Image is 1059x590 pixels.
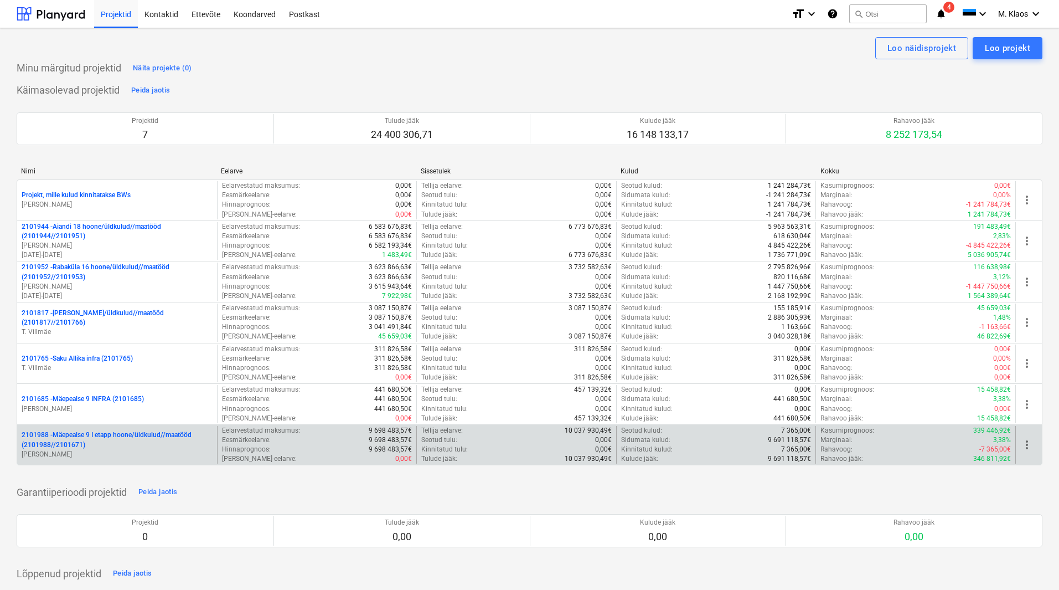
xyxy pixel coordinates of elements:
i: notifications [936,7,947,20]
p: 7 922,98€ [382,291,412,301]
button: Loo projekt [973,37,1042,59]
p: T. Villmäe [22,363,213,373]
p: 441 680,50€ [773,414,811,423]
div: 2101952 -Rabaküla 16 hoone/üldkulud//maatööd (2101952//2101953)[PERSON_NAME][DATE]-[DATE] [22,263,213,301]
p: 5 963 563,31€ [768,222,811,232]
p: 457 139,32€ [574,414,612,423]
p: 6 773 676,83€ [569,250,612,260]
div: Loo projekt [985,41,1030,55]
p: Kinnitatud kulud : [621,404,673,414]
p: Eelarvestatud maksumus : [222,222,300,232]
p: 0,00€ [595,354,612,363]
p: [DATE] - [DATE] [22,291,213,301]
p: Eesmärkeelarve : [222,232,271,241]
p: Rahavoog : [820,322,853,332]
p: Sidumata kulud : [621,394,670,404]
p: 3 041 491,84€ [369,322,412,332]
p: 45 659,03€ [977,304,1011,313]
button: Peida jaotis [128,81,173,99]
p: Kulude jääk [640,518,675,527]
p: Garantiiperioodi projektid [17,486,127,499]
p: Eelarvestatud maksumus : [222,263,300,272]
p: Seotud tulu : [421,313,457,322]
p: Hinnaprognoos : [222,282,271,291]
p: [PERSON_NAME]-eelarve : [222,332,297,341]
p: -4 845 422,26€ [966,241,1011,250]
p: [PERSON_NAME] [22,450,213,459]
p: 0,00€ [595,404,612,414]
div: Peida jaotis [113,567,152,580]
p: Sidumata kulud : [621,313,670,322]
span: search [854,9,863,18]
p: 3 615 943,64€ [369,282,412,291]
span: more_vert [1020,438,1034,452]
p: Tellija eelarve : [421,345,463,354]
p: Kulude jääk : [621,332,658,341]
p: 9 698 483,57€ [369,426,412,435]
p: -1 447 750,66€ [966,282,1011,291]
p: Rahavoog : [820,445,853,454]
p: Kinnitatud tulu : [421,241,468,250]
p: 1 483,49€ [382,250,412,260]
p: 0,00€ [595,210,612,219]
span: more_vert [1020,316,1034,329]
p: 0,00€ [395,454,412,464]
p: Seotud kulud : [621,263,662,272]
p: 311 826,58€ [374,363,412,373]
p: 0,00€ [595,313,612,322]
p: 2101817 - [PERSON_NAME]/üldkulud//maatööd (2101817//2101766) [22,309,213,327]
p: 311 826,58€ [374,345,412,354]
p: 46 822,69€ [977,332,1011,341]
p: Seotud kulud : [621,385,662,394]
p: 116 638,98€ [973,263,1011,272]
p: 6 583 676,83€ [369,232,412,241]
p: 441 680,50€ [773,394,811,404]
p: Kinnitatud kulud : [621,445,673,454]
p: Kulude jääk : [621,414,658,423]
p: Seotud kulud : [621,222,662,232]
p: Kasumiprognoos : [820,426,874,435]
p: 3 732 582,63€ [569,263,612,272]
p: Seotud tulu : [421,354,457,363]
p: Tulude jääk [371,116,433,126]
p: Rahavoo jääk : [820,373,863,382]
div: Peida jaotis [138,486,177,499]
p: Eesmärkeelarve : [222,354,271,363]
p: 441 680,50€ [374,404,412,414]
p: Tulude jääk [385,518,419,527]
div: Näita projekte (0) [133,62,192,75]
p: Rahavoo jääk : [820,414,863,423]
p: 3,12% [993,273,1011,282]
p: Tellija eelarve : [421,263,463,272]
i: keyboard_arrow_down [976,7,989,20]
p: 0,00€ [595,273,612,282]
p: Kulude jääk [627,116,689,126]
p: Rahavoo jääk : [820,210,863,219]
i: keyboard_arrow_down [805,7,818,20]
p: -1 241 784,73€ [766,210,811,219]
p: Seotud kulud : [621,304,662,313]
p: Sidumata kulud : [621,232,670,241]
div: Projekt, mille kulud kinnitatakse BWs[PERSON_NAME] [22,191,213,209]
p: Kinnitatud kulud : [621,241,673,250]
p: 0,00€ [595,282,612,291]
p: 311 826,58€ [574,373,612,382]
span: more_vert [1020,193,1034,207]
p: 0,00€ [794,404,811,414]
p: Tulude jääk : [421,332,457,341]
p: 6 582 193,34€ [369,241,412,250]
p: 2,83% [993,232,1011,241]
p: 3 623 866,63€ [369,263,412,272]
p: Hinnaprognoos : [222,363,271,373]
p: 3 623 866,63€ [369,273,412,282]
p: Marginaal : [820,191,853,200]
p: Kulude jääk : [621,454,658,464]
p: Marginaal : [820,354,853,363]
p: Kinnitatud tulu : [421,200,468,209]
p: 1 736 771,09€ [768,250,811,260]
p: Marginaal : [820,394,853,404]
p: 9 698 483,57€ [369,445,412,454]
p: 10 037 930,49€ [565,426,612,435]
p: Rahavoo jääk : [820,250,863,260]
p: 1 241 284,73€ [768,181,811,191]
